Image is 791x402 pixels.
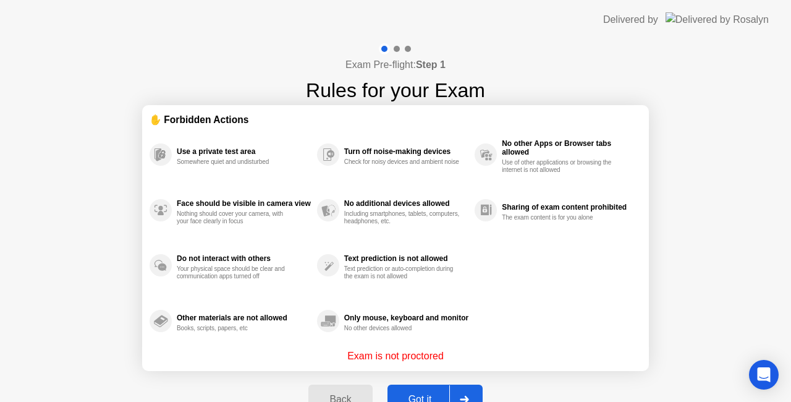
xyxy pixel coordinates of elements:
[344,210,461,225] div: Including smartphones, tablets, computers, headphones, etc.
[344,254,468,263] div: Text prediction is not allowed
[177,254,311,263] div: Do not interact with others
[502,203,635,212] div: Sharing of exam content prohibited
[150,113,641,127] div: ✋ Forbidden Actions
[177,314,311,322] div: Other materials are not allowed
[603,12,658,27] div: Delivered by
[345,58,446,72] h4: Exam Pre-flight:
[177,265,294,280] div: Your physical space should be clear and communication apps turned off
[344,147,468,156] div: Turn off noise-making devices
[347,349,444,364] p: Exam is not proctored
[177,325,294,332] div: Books, scripts, papers, etc
[344,325,461,332] div: No other devices allowed
[416,59,446,70] b: Step 1
[306,75,485,105] h1: Rules for your Exam
[177,158,294,166] div: Somewhere quiet and undisturbed
[666,12,769,27] img: Delivered by Rosalyn
[177,147,311,156] div: Use a private test area
[502,139,635,156] div: No other Apps or Browser tabs allowed
[177,210,294,225] div: Nothing should cover your camera, with your face clearly in focus
[344,199,468,208] div: No additional devices allowed
[749,360,779,390] div: Open Intercom Messenger
[177,199,311,208] div: Face should be visible in camera view
[502,159,619,174] div: Use of other applications or browsing the internet is not allowed
[502,214,619,221] div: The exam content is for you alone
[344,158,461,166] div: Check for noisy devices and ambient noise
[344,314,468,322] div: Only mouse, keyboard and monitor
[344,265,461,280] div: Text prediction or auto-completion during the exam is not allowed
